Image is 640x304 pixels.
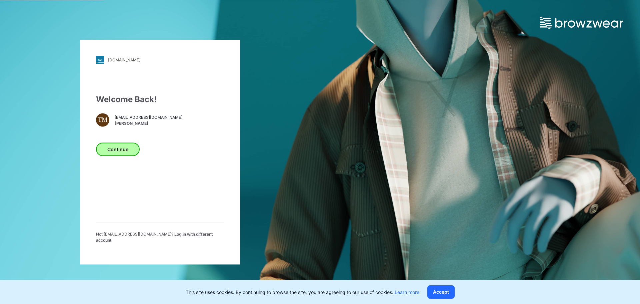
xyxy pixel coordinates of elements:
[96,56,104,64] img: svg+xml;base64,PHN2ZyB3aWR0aD0iMjgiIGhlaWdodD0iMjgiIHZpZXdCb3g9IjAgMCAyOCAyOCIgZmlsbD0ibm9uZSIgeG...
[427,285,455,299] button: Accept
[96,142,140,156] button: Continue
[108,57,140,62] div: [DOMAIN_NAME]
[115,120,182,126] span: [PERSON_NAME]
[186,289,419,296] p: This site uses cookies. By continuing to browse the site, you are agreeing to our use of cookies.
[96,93,224,105] div: Welcome Back!
[96,113,109,126] div: TM
[395,289,419,295] a: Learn more
[540,17,623,29] img: browzwear-logo.73288ffb.svg
[96,56,224,64] a: [DOMAIN_NAME]
[96,231,224,243] p: Not [EMAIL_ADDRESS][DOMAIN_NAME] ?
[115,114,182,120] span: [EMAIL_ADDRESS][DOMAIN_NAME]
